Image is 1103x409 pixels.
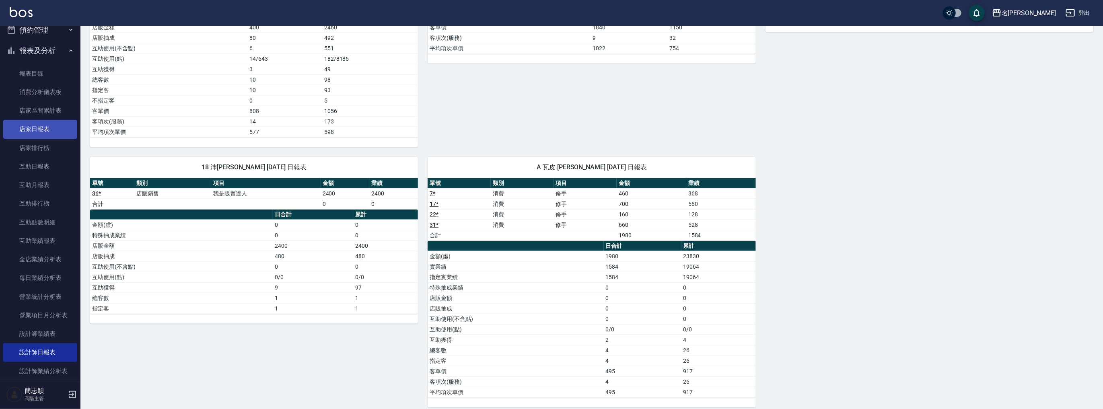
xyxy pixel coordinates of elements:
td: 10 [247,74,322,85]
td: 1584 [686,230,756,240]
td: 互助使用(不含點) [90,261,273,272]
td: 2460 [322,22,418,33]
button: 名[PERSON_NAME] [989,5,1059,21]
td: 0 [604,314,681,324]
td: 消費 [491,220,554,230]
h5: 簡志穎 [25,387,66,395]
td: 1 [273,293,353,303]
td: 0/0 [604,324,681,335]
button: save [969,5,985,21]
td: 1 [273,303,353,314]
td: 2400 [353,240,418,251]
td: 1980 [604,251,681,261]
td: 93 [322,85,418,95]
td: 182/8185 [322,53,418,64]
td: 808 [247,106,322,116]
td: 1056 [322,106,418,116]
a: 消費分析儀表板 [3,83,77,101]
a: 互助業績報表 [3,232,77,250]
td: 495 [604,366,681,376]
td: 460 [617,188,686,199]
td: 合計 [90,199,134,209]
td: 互助使用(不含點) [428,314,603,324]
td: 577 [247,127,322,137]
a: 店家排行榜 [3,139,77,157]
td: 1584 [604,261,681,272]
td: 14/643 [247,53,322,64]
td: 98 [322,74,418,85]
button: 預約管理 [3,20,77,41]
th: 單號 [90,178,134,189]
table: a dense table [90,178,418,210]
td: 互助使用(點) [90,53,247,64]
td: 客項次(服務) [90,116,247,127]
td: 4 [604,376,681,387]
span: 18 沛[PERSON_NAME] [DATE] 日報表 [100,163,408,171]
td: 互助獲得 [90,282,273,293]
a: 互助日報表 [3,157,77,176]
table: a dense table [90,210,418,314]
th: 單號 [428,178,491,189]
td: 551 [322,43,418,53]
td: 4 [681,335,756,345]
td: 660 [617,220,686,230]
td: 店販金額 [90,240,273,251]
th: 業績 [686,178,756,189]
td: 754 [668,43,756,53]
td: 14 [247,116,322,127]
td: 0/0 [681,324,756,335]
td: 消費 [491,209,554,220]
td: 495 [604,387,681,397]
td: 0 [604,293,681,303]
td: 0 [273,230,353,240]
th: 類別 [491,178,554,189]
td: 店販金額 [428,293,603,303]
td: 修手 [554,209,617,220]
p: 高階主管 [25,395,66,402]
td: 店販抽成 [428,303,603,314]
td: 實業績 [428,261,603,272]
td: 平均項次單價 [90,127,247,137]
td: 26 [681,345,756,356]
a: 設計師日報表 [3,343,77,362]
td: 店販金額 [90,22,247,33]
a: 互助月報表 [3,176,77,194]
td: 店販抽成 [90,33,247,43]
td: 指定客 [428,356,603,366]
td: 492 [322,33,418,43]
td: 700 [617,199,686,209]
td: 互助獲得 [90,64,247,74]
td: 店販抽成 [90,251,273,261]
td: 23830 [681,251,756,261]
td: 客項次(服務) [428,33,591,43]
td: 特殊抽成業績 [428,282,603,293]
td: 0 [681,293,756,303]
button: 登出 [1062,6,1093,21]
td: 0 [681,303,756,314]
td: 互助使用(不含點) [90,43,247,53]
td: 指定客 [90,303,273,314]
a: 設計師業績表 [3,325,77,343]
td: 互助使用(點) [428,324,603,335]
th: 日合計 [604,241,681,251]
td: 互助使用(點) [90,272,273,282]
td: 128 [686,209,756,220]
td: 49 [322,64,418,74]
td: 160 [617,209,686,220]
td: 總客數 [90,74,247,85]
td: 總客數 [428,345,603,356]
td: 917 [681,387,756,397]
td: 0/0 [353,272,418,282]
th: 業績 [369,178,418,189]
a: 店家日報表 [3,120,77,138]
a: 報表目錄 [3,64,77,83]
td: 1022 [591,43,668,53]
td: 金額(虛) [90,220,273,230]
td: 不指定客 [90,95,247,106]
td: 1 [353,303,418,314]
td: 400 [247,22,322,33]
td: 0 [681,314,756,324]
td: 特殊抽成業績 [90,230,273,240]
td: 10 [247,85,322,95]
td: 1840 [591,22,668,33]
